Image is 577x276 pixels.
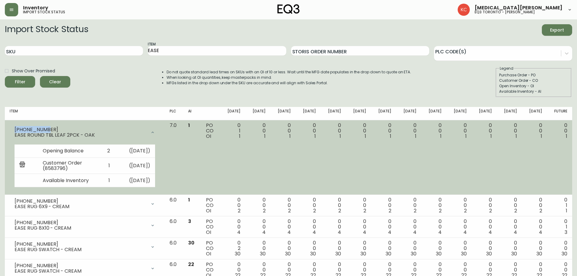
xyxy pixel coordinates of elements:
[15,78,25,86] div: Filter
[475,5,562,10] span: [MEDICAL_DATA][PERSON_NAME]
[542,24,572,36] button: Export
[451,197,467,214] div: 0 0
[438,229,442,236] span: 4
[314,133,316,140] span: 1
[98,174,115,187] td: 1
[15,268,147,274] div: EASE RUG SWATCH - CREAM
[165,107,183,120] th: PLC
[262,229,266,236] span: 4
[552,219,567,235] div: 0 1
[188,218,191,225] span: 3
[511,250,517,257] span: 30
[206,133,211,140] span: OI
[446,107,472,120] th: [DATE]
[552,240,567,257] div: 0 0
[206,240,215,257] div: PO CO
[476,197,492,214] div: 0 0
[439,207,442,214] span: 2
[15,132,147,138] div: EASE ROUND TBL LEAF 2PCK - OAK
[547,26,567,34] span: Export
[289,133,291,140] span: 1
[206,219,215,235] div: PO CO
[167,69,411,75] li: Do not quote standard lead times on SKUs with an OI of 10 or less. Wait until the MFG date popula...
[552,123,567,139] div: 0 0
[489,229,492,236] span: 4
[264,133,266,140] span: 1
[225,197,240,214] div: 0 0
[414,207,416,214] span: 2
[250,240,266,257] div: 0 0
[451,240,467,257] div: 0 0
[15,127,147,132] div: [PHONE_NUMBER]
[363,229,366,236] span: 4
[436,250,442,257] span: 30
[360,250,366,257] span: 30
[421,107,446,120] th: [DATE]
[351,197,366,214] div: 0 0
[183,107,201,120] th: AI
[539,207,542,214] span: 2
[260,250,266,257] span: 30
[287,229,291,236] span: 4
[388,229,391,236] span: 4
[522,107,547,120] th: [DATE]
[499,83,568,89] div: Open Inventory - OI
[497,107,522,120] th: [DATE]
[514,229,517,236] span: 4
[239,133,240,140] span: 1
[313,229,316,236] span: 4
[326,219,341,235] div: 0 0
[270,107,296,120] th: [DATE]
[365,133,366,140] span: 1
[396,107,421,120] th: [DATE]
[351,219,366,235] div: 0 0
[235,250,240,257] span: 30
[238,207,240,214] span: 2
[10,240,160,254] div: [PHONE_NUMBER]EASE RUG SWATCH - CREAM
[499,72,568,78] div: Purchase Order - PO
[541,133,542,140] span: 1
[326,240,341,257] div: 0 0
[300,123,316,139] div: 0 0
[5,76,35,88] button: Filter
[167,75,411,80] li: When looking at OI quantities, keep masterpacks in mind.
[206,229,211,236] span: OI
[277,4,300,14] img: logo
[486,250,492,257] span: 30
[514,207,517,214] span: 2
[300,197,316,214] div: 0 0
[566,133,567,140] span: 1
[527,197,542,214] div: 0 0
[225,219,240,235] div: 0 0
[38,145,98,158] td: Opening Balance
[10,123,160,142] div: [PHONE_NUMBER]EASE ROUND TBL LEAF 2PCK - OAK
[98,158,115,174] td: 1
[12,68,55,74] span: Show Over Promised
[326,123,341,139] div: 0 0
[250,123,266,139] div: 0 0
[225,123,240,139] div: 0 1
[502,123,517,139] div: 0 0
[440,133,442,140] span: 1
[10,262,160,275] div: [PHONE_NUMBER]EASE RUG SWATCH - CREAM
[476,219,492,235] div: 0 0
[165,238,183,259] td: 6.0
[275,123,291,139] div: 0 0
[19,161,25,169] img: retail_report.svg
[165,195,183,216] td: 6.0
[565,229,567,236] span: 3
[547,107,572,120] th: Future
[451,123,467,139] div: 0 0
[206,250,211,257] span: OI
[188,239,194,246] span: 30
[562,250,567,257] span: 30
[326,197,341,214] div: 0 0
[376,123,391,139] div: 0 0
[188,122,190,129] span: 1
[351,123,366,139] div: 0 0
[338,207,341,214] span: 2
[23,10,65,14] h5: import stock status
[40,76,70,88] button: Clear
[15,220,147,225] div: [PHONE_NUMBER]
[10,219,160,232] div: [PHONE_NUMBER]EASE RUG 8X10 - CREAM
